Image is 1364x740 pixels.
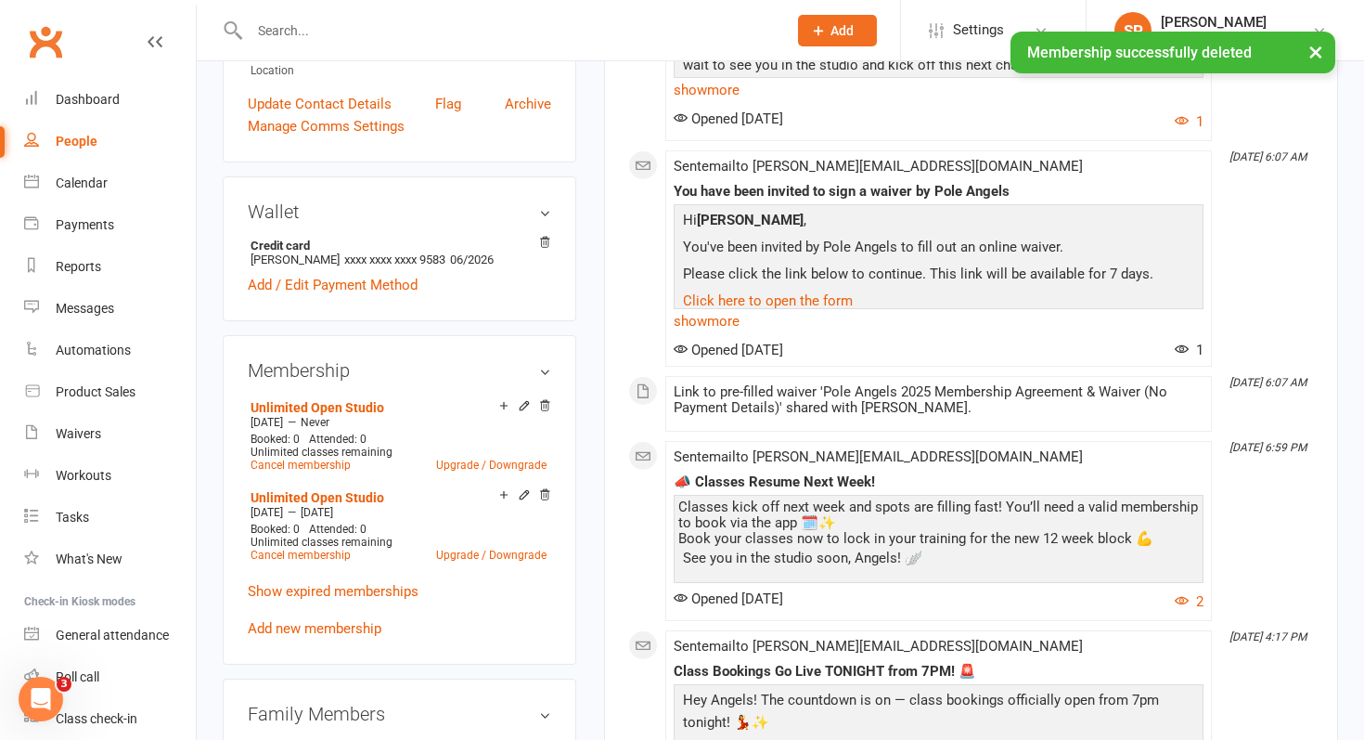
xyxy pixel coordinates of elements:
div: Membership successfully deleted [1010,32,1335,73]
p: You've been invited by Pole Angels to fill out an online waiver. [678,236,1199,263]
span: 1 [1175,342,1203,358]
a: Unlimited Open Studio [251,490,384,505]
a: Manage Comms Settings [248,115,405,137]
div: Messages [56,301,114,316]
div: [PERSON_NAME] [1161,14,1267,31]
div: Product Sales [56,384,135,399]
button: 1 [1175,110,1203,133]
span: [DATE] [251,416,283,429]
button: Add [798,15,877,46]
div: Waivers [56,426,101,441]
a: Cancel membership [251,549,351,562]
a: Upgrade / Downgrade [436,549,547,562]
span: Opened [DATE] [674,591,783,607]
div: Pole Angels [1161,31,1267,47]
span: Opened [DATE] [674,342,783,358]
a: Automations [24,330,196,371]
span: [DATE] [301,506,333,519]
span: Sent email to [PERSON_NAME][EMAIL_ADDRESS][DOMAIN_NAME] [674,158,1083,175]
button: × [1299,32,1332,71]
a: Upgrade / Downgrade [436,459,547,472]
i: [DATE] 6:59 PM [1229,441,1306,454]
span: Opened [DATE] [674,110,783,127]
div: Tasks [56,510,89,525]
span: Sent email to [PERSON_NAME][EMAIL_ADDRESS][DOMAIN_NAME] [674,448,1083,465]
div: Class check-in [56,711,137,726]
div: People [56,134,97,149]
strong: Credit card [251,239,542,253]
a: People [24,121,196,162]
div: Automations [56,343,131,357]
div: 📣 Classes Resume Next Week! [674,474,1203,490]
a: Workouts [24,455,196,497]
a: Tasks [24,497,196,539]
span: Sent email to [PERSON_NAME][EMAIL_ADDRESS][DOMAIN_NAME] [674,638,1083,655]
p: Please click the link below to continue. This link will be available for 7 days. [678,263,1199,290]
span: Hey Angels! The countdown is on — class bookings officially open from 7pm tonight! 💃✨ [683,692,1159,731]
input: Search... [244,18,774,44]
p: See you in the studio soon, Angels! 🪽 [678,547,1199,574]
span: 3 [57,677,71,692]
h3: Wallet [248,201,551,222]
div: Class Bookings Go Live TONIGHT from 7PM! 🚨 [674,664,1203,680]
div: Dashboard [56,92,120,107]
div: — [246,505,551,520]
div: You have been invited to sign a waiver by Pole Angels [674,184,1203,200]
p: Hi , [678,209,1199,236]
h3: Family Members [248,704,551,724]
a: Update Contact Details [248,93,392,115]
span: Unlimited classes remaining [251,536,392,549]
div: Payments [56,217,114,232]
a: Unlimited Open Studio [251,400,384,415]
span: Booked: 0 [251,433,300,446]
div: Reports [56,259,101,274]
a: Roll call [24,656,196,698]
h3: Membership [248,360,551,381]
a: Archive [505,93,551,115]
a: Dashboard [24,79,196,121]
div: — [246,415,551,430]
a: What's New [24,539,196,580]
a: Class kiosk mode [24,698,196,740]
span: Never [301,416,329,429]
span: Add [830,23,854,38]
a: Show expired memberships [248,583,418,600]
div: Roll call [56,669,99,684]
div: Classes kick off next week and spots are filling fast! You’ll need a valid membership to book via... [678,500,1199,574]
span: [DATE] [251,506,283,519]
iframe: Intercom live chat [19,677,63,721]
div: What's New [56,552,122,566]
a: Click here to open the form [683,292,853,309]
li: [PERSON_NAME] [248,236,551,269]
a: General attendance kiosk mode [24,615,196,656]
a: Waivers [24,413,196,455]
a: Cancel membership [251,459,351,472]
a: Product Sales [24,371,196,413]
a: Calendar [24,162,196,204]
span: Settings [953,9,1004,51]
button: 2 [1175,591,1203,613]
div: General attendance [56,628,169,643]
div: SP [1114,12,1152,49]
a: Payments [24,204,196,246]
a: Messages [24,288,196,330]
span: Attended: 0 [309,523,367,536]
div: Workouts [56,468,111,483]
strong: [PERSON_NAME] [697,212,804,228]
a: Flag [435,93,461,115]
i: [DATE] 6:07 AM [1229,150,1306,163]
i: [DATE] 6:07 AM [1229,376,1306,389]
a: Add new membership [248,620,381,637]
a: Clubworx [22,19,69,65]
span: xxxx xxxx xxxx 9583 [344,253,445,266]
i: [DATE] 4:17 PM [1229,630,1306,643]
div: Calendar [56,175,108,190]
a: Reports [24,246,196,288]
span: Attended: 0 [309,433,367,446]
a: show more [674,77,1203,103]
a: show more [674,308,1203,334]
span: Booked: 0 [251,523,300,536]
span: 06/2026 [450,253,494,266]
div: Link to pre-filled waiver 'Pole Angels 2025 Membership Agreement & Waiver (No Payment Details)' s... [674,384,1203,416]
a: Add / Edit Payment Method [248,274,418,296]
